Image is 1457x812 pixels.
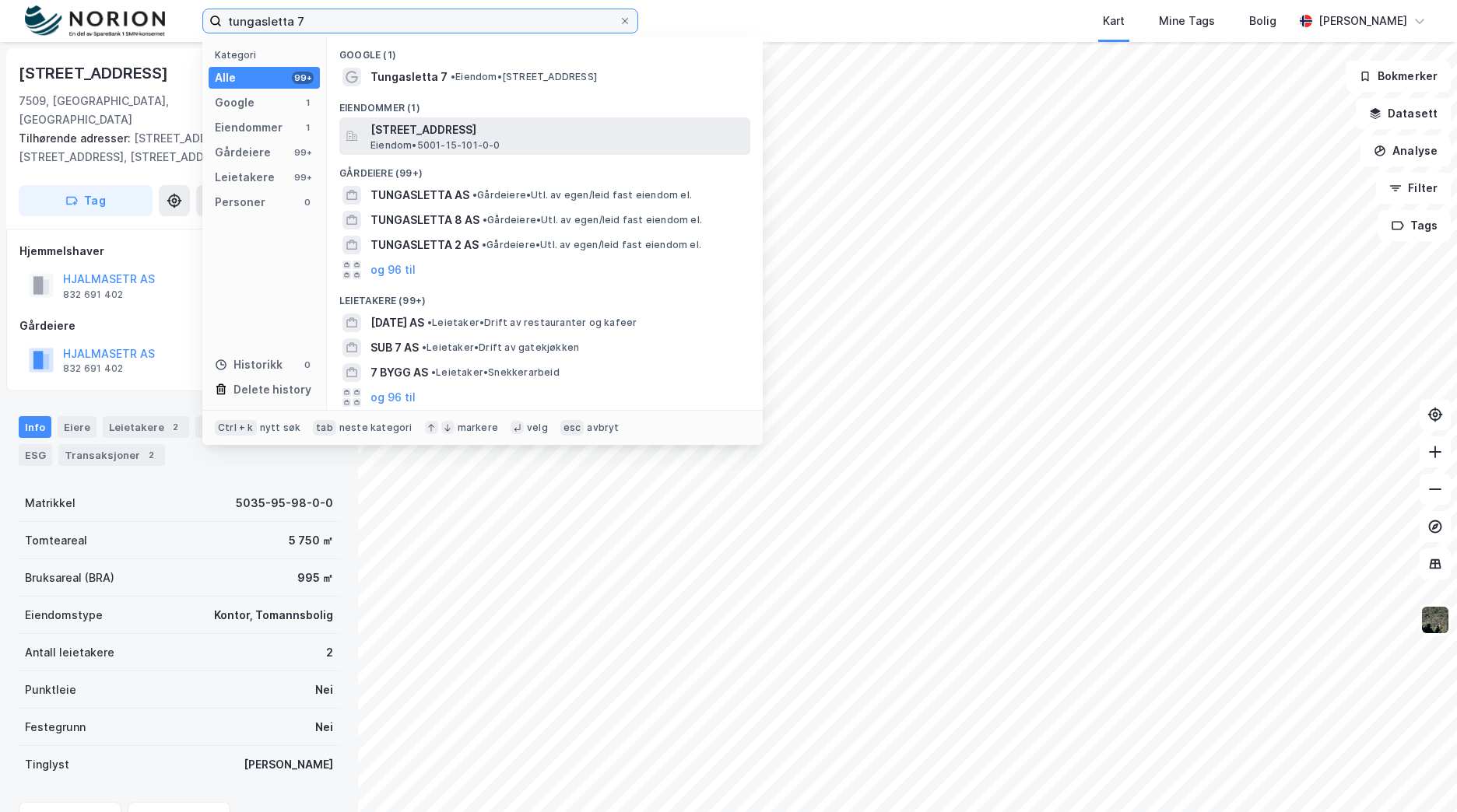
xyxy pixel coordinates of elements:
div: Google [215,93,255,112]
iframe: Chat Widget [1379,737,1457,812]
div: Kontrollprogram for chat [1379,737,1457,812]
div: Eiere [58,416,97,438]
span: Leietaker • Drift av gatekjøkken [422,341,579,354]
div: 0 [301,196,314,208]
span: Gårdeiere • Utl. av egen/leid fast eiendom el. [472,189,692,201]
button: og 96 til [370,388,416,407]
div: velg [527,422,548,434]
div: Kart [1103,12,1125,30]
span: • [451,71,455,82]
div: 832 691 402 [63,362,123,375]
div: Info [19,416,51,438]
div: [STREET_ADDRESS] [19,61,171,86]
div: Matrikkel [25,494,75,513]
button: Datasett [1356,98,1451,129]
span: • [472,189,477,201]
div: Antall leietakere [25,643,114,662]
div: 1 [301,121,314,134]
div: Gårdeiere (99+) [327,155,763,183]
span: Leietaker • Snekkerarbeid [431,366,560,379]
div: Tomteareal [25,531,87,550]
div: 2 [167,419,183,435]
div: 5 750 ㎡ [289,531,333,550]
div: Google (1) [327,37,763,65]
span: Tilhørende adresser: [19,131,134,145]
div: Bruksareal (BRA) [25,569,114,587]
span: Tungasletta 7 [370,68,448,86]
div: [STREET_ADDRESS], [STREET_ADDRESS], [STREET_ADDRESS] [19,129,327,166]
div: Ctrl + k [215,420,257,436]
button: Bokmerker [1346,61,1451,92]
span: [DATE] AS [370,313,424,332]
div: Mine Tags [1159,12,1215,30]
span: • [483,214,487,226]
div: [PERSON_NAME] [244,755,333,774]
div: Leietakere [215,168,275,187]
span: TUNGASLETTA AS [370,186,469,205]
div: Transaksjoner [58,444,165,466]
button: og 96 til [370,261,416,279]
div: Hjemmelshaver [19,242,339,261]
div: 5035-95-98-0-0 [236,494,333,513]
span: • [482,239,486,250]
div: [PERSON_NAME] [1318,12,1407,30]
div: avbryt [587,422,619,434]
span: Leietaker • Drift av restauranter og kafeer [427,317,637,329]
div: 832 691 402 [63,289,123,301]
div: 995 ㎡ [297,569,333,587]
span: • [422,341,427,353]
span: SUB 7 AS [370,338,419,357]
div: 7509, [GEOGRAPHIC_DATA], [GEOGRAPHIC_DATA] [19,92,263,129]
button: Tags [1378,210,1451,241]
div: Gårdeiere [19,317,339,335]
div: Festegrunn [25,718,86,737]
input: Søk på adresse, matrikkel, gårdeiere, leietakere eller personer [222,9,619,33]
div: Delete history [233,380,311,399]
div: Leietakere [103,416,189,438]
div: Eiendommer [215,118,283,137]
div: Leietakere (99+) [327,282,763,310]
div: ESG [19,444,52,466]
span: TUNGASLETTA 8 AS [370,211,479,229]
div: Historikk [215,355,283,374]
div: tab [313,420,336,436]
div: 99+ [292,146,314,159]
img: 9k= [1420,605,1450,635]
span: Eiendom • 5001-15-101-0-0 [370,139,500,152]
span: • [427,317,432,328]
button: Tag [19,185,153,216]
div: Eiendommer (1) [327,89,763,117]
div: Punktleie [25,681,76,699]
div: Nei [315,718,333,737]
div: 99+ [292,171,314,184]
div: esc [560,420,585,436]
span: TUNGASLETTA 2 AS [370,236,479,254]
div: 2 [143,447,159,463]
div: nytt søk [260,422,301,434]
span: [STREET_ADDRESS] [370,121,744,139]
div: Tinglyst [25,755,69,774]
div: 0 [301,359,314,371]
div: Gårdeiere [215,143,271,162]
div: Kontor, Tomannsbolig [214,606,333,625]
img: norion-logo.80e7a08dc31c2e691866.png [25,5,165,37]
div: Nei [315,681,333,699]
button: Analyse [1360,135,1451,166]
span: • [431,366,436,378]
div: Datasett [195,416,254,438]
div: Personer [215,193,265,212]
div: 2 [326,643,333,662]
div: 1 [301,96,314,109]
button: Filter [1376,173,1451,204]
div: 99+ [292,72,314,84]
div: Alle [215,68,236,87]
div: Bolig [1249,12,1276,30]
div: Kategori [215,49,320,61]
div: markere [458,422,498,434]
span: Gårdeiere • Utl. av egen/leid fast eiendom el. [483,214,702,226]
div: Eiendomstype [25,606,103,625]
div: neste kategori [339,422,413,434]
span: Gårdeiere • Utl. av egen/leid fast eiendom el. [482,239,701,251]
span: 7 BYGG AS [370,363,428,382]
span: Eiendom • [STREET_ADDRESS] [451,71,597,83]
